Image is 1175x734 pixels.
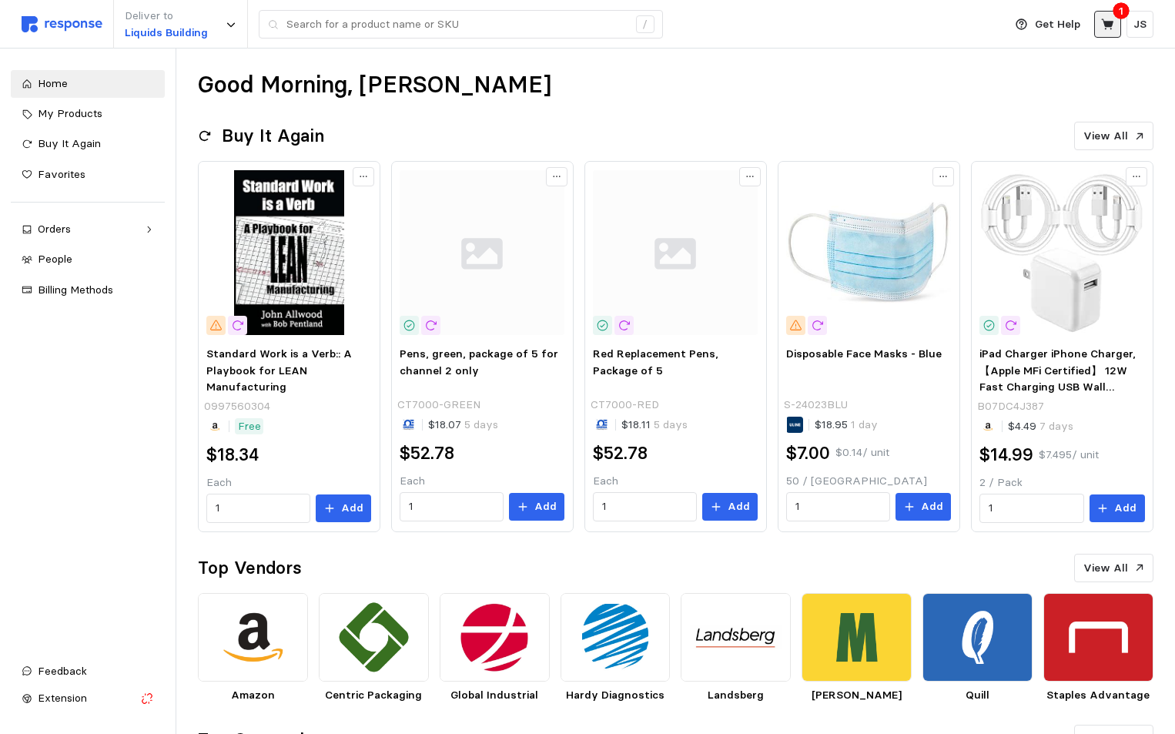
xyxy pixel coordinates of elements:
span: Standard Work is a Verb:: A Playbook for LEAN Manufacturing [206,347,352,394]
div: / [636,15,654,34]
button: Get Help [1006,10,1090,39]
button: Add [895,493,951,521]
p: $7.495 / unit [1039,447,1099,464]
button: Add [316,494,371,522]
span: 7 days [1036,419,1073,433]
p: Each [593,473,758,490]
span: Billing Methods [38,283,113,297]
span: iPad Charger iPhone Charger,【Apple MFi Certified】 12W Fast Charging USB Wall Charger Block Foldab... [979,347,1136,478]
h1: Good Morning, [PERSON_NAME] [198,70,551,100]
p: JS [1133,16,1147,33]
button: Feedback [11,658,165,685]
button: View All [1074,554,1153,583]
span: Feedback [38,664,87,678]
p: $0.14 / unit [835,444,889,461]
span: 1 day [848,417,878,431]
p: CT7000-RED [591,397,659,414]
p: View All [1083,128,1128,145]
p: Landsberg [681,687,791,704]
img: 4fb1f975-dd51-453c-b64f-21541b49956d.png [561,593,671,681]
input: Qty [216,494,302,522]
a: People [11,246,165,273]
a: Home [11,70,165,98]
button: Add [509,493,564,521]
p: Get Help [1035,16,1080,33]
input: Qty [795,493,882,521]
p: Hardy Diagnostics [561,687,671,704]
span: Red Replacement Pens, Package of 5 [593,347,718,377]
p: 1 [1119,2,1123,19]
img: S-24023BLU [786,170,951,335]
p: $18.95 [815,417,878,434]
p: Amazon [198,687,308,704]
p: 2 / Pack [979,474,1144,491]
p: View All [1083,560,1128,577]
p: 50 / [GEOGRAPHIC_DATA] [786,473,951,490]
p: Liquids Building [125,25,208,42]
input: Qty [989,494,1075,522]
span: Extension [38,691,87,705]
p: S-24023BLU [784,397,848,414]
h2: $52.78 [400,441,454,465]
p: $4.49 [1008,418,1073,435]
button: Add [1090,494,1145,522]
p: Add [728,498,750,515]
p: Each [400,473,564,490]
button: JS [1126,11,1153,38]
p: Deliver to [125,8,208,25]
input: Qty [602,493,688,521]
button: View All [1074,122,1153,151]
h2: $18.34 [206,443,259,467]
p: Staples Advantage [1043,687,1153,704]
h2: $52.78 [593,441,648,465]
p: [PERSON_NAME] [802,687,912,704]
button: Extension [11,685,165,712]
h2: $14.99 [979,443,1033,467]
p: Add [341,500,363,517]
img: b57ebca9-4645-4b82-9362-c975cc40820f.png [319,593,429,681]
p: Each [206,474,371,491]
span: Buy It Again [38,136,101,150]
img: 31VCaAUwETL._SX300_SY300_QL70_ML2_.jpg [979,170,1144,335]
img: 28d3e18e-6544-46cd-9dd4-0f3bdfdd001e.png [802,593,912,681]
img: 771c76c0-1592-4d67-9e09-d6ea890d945b.png [440,593,550,681]
a: Billing Methods [11,277,165,304]
h2: Buy It Again [222,124,324,148]
img: 51yJlOC5S9L._SY445_SX342_ControlCacheEqualizer_.jpg [206,170,371,335]
p: Quill [922,687,1033,704]
span: Home [38,76,68,90]
img: bfee157a-10f7-4112-a573-b61f8e2e3b38.png [922,593,1033,681]
span: My Products [38,106,102,120]
input: Qty [409,493,495,521]
img: d7805571-9dbc-467d-9567-a24a98a66352.png [198,593,308,681]
button: Add [702,493,758,521]
img: svg%3e [593,170,758,335]
p: Free [238,418,261,435]
a: Orders [11,216,165,243]
span: Favorites [38,167,85,181]
p: $18.07 [428,417,498,434]
h2: Top Vendors [198,556,302,580]
p: Add [921,498,943,515]
img: svg%3e [400,170,564,335]
p: B07DC4J387 [977,398,1044,415]
span: 5 days [461,417,498,431]
img: svg%3e [22,16,102,32]
span: Pens, green, package of 5 for channel 2 only [400,347,558,377]
span: People [38,252,72,266]
img: 7d13bdb8-9cc8-4315-963f-af194109c12d.png [681,593,791,681]
p: 0997560304 [204,398,270,415]
p: Add [534,498,557,515]
p: Centric Packaging [319,687,429,704]
input: Search for a product name or SKU [286,11,628,39]
p: CT7000-GREEN [397,397,480,414]
a: Buy It Again [11,130,165,158]
p: Add [1114,500,1137,517]
h2: $7.00 [786,441,830,465]
p: $18.11 [621,417,688,434]
span: Disposable Face Masks - Blue [786,347,942,360]
span: 5 days [651,417,688,431]
img: 63258c51-adb8-4b2a-9b0d-7eba9747dc41.png [1043,593,1153,681]
p: Global Industrial [440,687,550,704]
div: Orders [38,221,138,238]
